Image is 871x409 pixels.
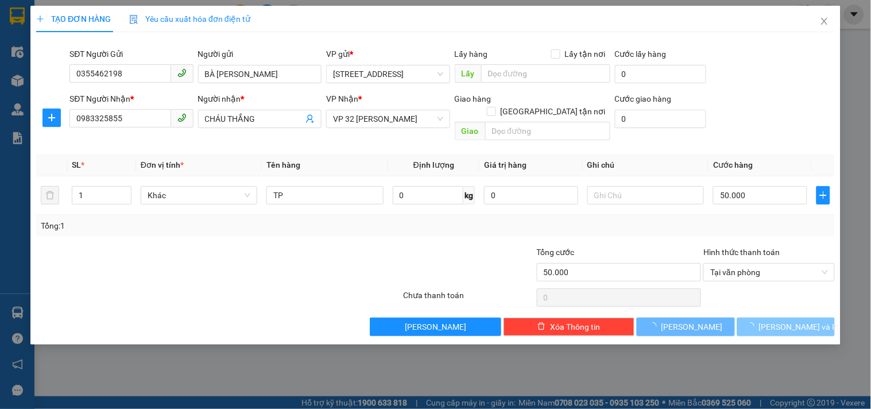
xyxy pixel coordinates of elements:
div: SĐT Người Gửi [69,48,193,60]
span: Xóa Thông tin [550,321,600,333]
span: 142 Hai Bà Trưng [333,65,443,83]
span: phone [177,68,187,78]
button: [PERSON_NAME] [370,318,501,336]
span: plus [817,191,830,200]
span: [PERSON_NAME] và In [759,321,839,333]
span: delete [537,322,545,331]
label: Hình thức thanh toán [703,248,780,257]
button: [PERSON_NAME] [637,318,734,336]
th: Ghi chú [583,154,709,176]
button: delete [41,186,59,204]
span: plus [43,113,60,122]
input: Cước lấy hàng [615,65,707,83]
input: Ghi Chú [587,186,704,204]
span: user-add [305,114,315,124]
img: icon [129,15,138,24]
span: [PERSON_NAME] [661,321,723,333]
span: VP Nhận [326,94,358,103]
span: kg [463,186,475,204]
span: close [820,17,829,26]
span: Cước hàng [713,160,753,169]
button: plus [42,109,61,127]
span: [PERSON_NAME] [405,321,466,333]
span: Giao hàng [455,94,491,103]
input: Dọc đường [481,64,610,83]
span: loading [649,322,661,330]
span: Lấy hàng [455,49,488,59]
button: deleteXóa Thông tin [504,318,634,336]
button: [PERSON_NAME] và In [737,318,835,336]
input: Dọc đường [485,122,610,140]
span: Tên hàng [266,160,300,169]
label: Cước giao hàng [615,94,672,103]
button: plus [816,186,830,204]
span: loading [746,322,759,330]
span: plus [36,15,44,23]
span: SL [72,160,81,169]
span: Giá trị hàng [484,160,527,169]
input: VD: Bàn, Ghế [266,186,383,204]
span: Đơn vị tính [141,160,184,169]
div: VP gửi [326,48,450,60]
span: Định lượng [413,160,454,169]
input: Cước giao hàng [615,110,707,128]
span: TẠO ĐƠN HÀNG [36,14,111,24]
div: Tổng: 1 [41,219,337,232]
input: 0 [484,186,578,204]
span: VP 32 Mạc Thái Tổ [333,110,443,128]
span: Tại văn phòng [710,264,827,281]
div: Người nhận [198,92,322,105]
label: Cước lấy hàng [615,49,667,59]
div: SĐT Người Nhận [69,92,193,105]
span: Khác [148,187,250,204]
span: Tổng cước [537,248,575,257]
span: Lấy [455,64,481,83]
div: Người gửi [198,48,322,60]
span: Yêu cầu xuất hóa đơn điện tử [129,14,250,24]
button: Close [808,6,841,38]
div: Chưa thanh toán [402,289,535,309]
span: phone [177,113,187,122]
span: Giao [455,122,485,140]
span: [GEOGRAPHIC_DATA] tận nơi [496,105,610,118]
span: Lấy tận nơi [560,48,610,60]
